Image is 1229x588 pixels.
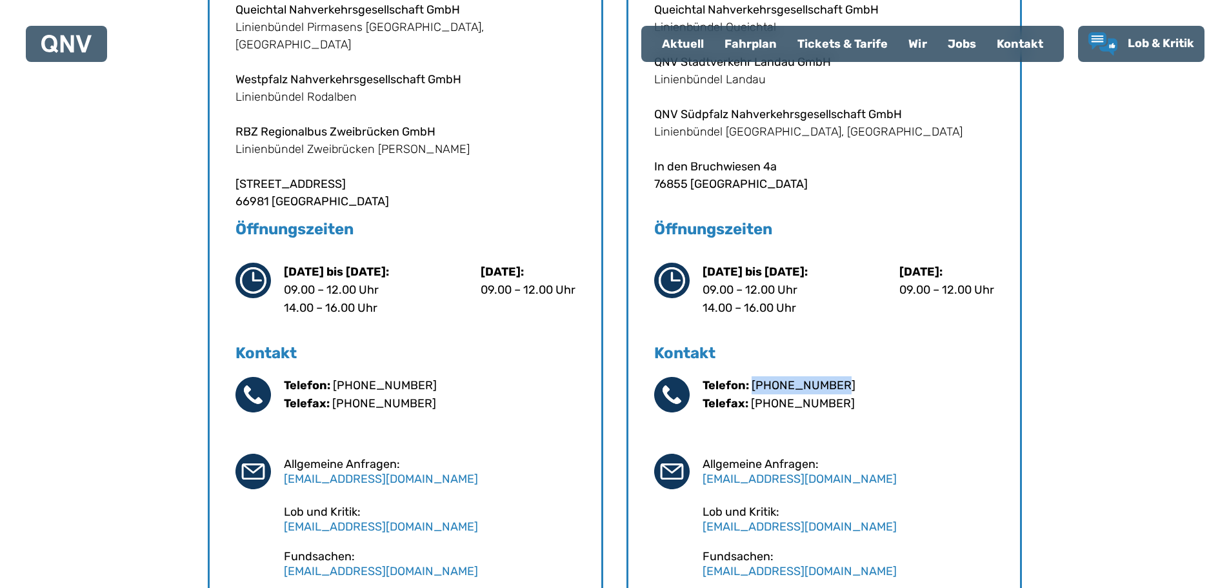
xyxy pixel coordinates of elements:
[333,378,437,392] a: [PHONE_NUMBER]
[654,54,994,71] p: QNV Stadtverkehr Landau GmbH
[284,281,389,317] p: 09.00 – 12.00 Uhr 14.00 – 16.00 Uhr
[752,378,855,392] a: [PHONE_NUMBER]
[714,27,787,61] a: Fahrplan
[898,27,937,61] a: Wir
[235,88,575,106] p: Linienbündel Rodalben
[703,549,994,578] div: Fundsachen:
[654,343,994,363] h5: Kontakt
[986,27,1054,61] a: Kontakt
[654,71,994,88] p: Linienbündel Landau
[703,505,994,534] div: Lob und Kritik:
[703,396,748,411] b: Telefax:
[284,457,575,486] div: Allgemeine Anfragen:
[703,263,808,281] p: [DATE] bis [DATE]:
[235,71,575,88] p: Westpfalz Nahverkehrsgesellschaft GmbH
[654,1,994,19] p: Queichtal Nahverkehrsgesellschaft GmbH
[751,396,855,411] a: [PHONE_NUMBER]
[481,281,575,299] p: 09.00 – 12.00 Uhr
[1088,32,1194,56] a: Lob & Kritik
[235,1,575,19] p: Queichtal Nahverkehrsgesellschaft GmbH
[899,263,994,281] p: [DATE]:
[703,378,749,392] b: Telefon:
[654,219,994,239] h5: Öffnungszeiten
[284,549,575,578] div: Fundsachen:
[235,219,575,239] h5: Öffnungszeiten
[654,19,994,36] p: Linienbündel Queichtal
[652,27,714,61] a: Aktuell
[41,31,92,57] a: QNV Logo
[235,123,575,141] p: RBZ Regionalbus Zweibrücken GmbH
[284,396,330,411] b: Telefax:
[284,505,575,534] div: Lob und Kritik:
[41,35,92,53] img: QNV Logo
[235,141,575,158] p: Linienbündel Zweibrücken [PERSON_NAME]
[235,176,575,210] p: [STREET_ADDRESS] 66981 [GEOGRAPHIC_DATA]
[235,19,575,54] p: Linienbündel Pirmasens [GEOGRAPHIC_DATA], [GEOGRAPHIC_DATA]
[654,106,994,123] p: QNV Südpfalz Nahverkehrsgesellschaft GmbH
[1128,36,1194,50] span: Lob & Kritik
[703,564,897,578] a: [EMAIL_ADDRESS][DOMAIN_NAME]
[481,263,575,281] p: [DATE]:
[235,343,575,363] h5: Kontakt
[332,396,436,411] a: [PHONE_NUMBER]
[284,378,330,392] b: Telefon:
[899,281,994,299] p: 09.00 – 12.00 Uhr
[284,520,478,534] a: [EMAIL_ADDRESS][DOMAIN_NAME]
[703,472,897,486] a: [EMAIL_ADDRESS][DOMAIN_NAME]
[703,457,994,486] div: Allgemeine Anfragen:
[937,27,986,61] a: Jobs
[284,564,478,578] a: [EMAIL_ADDRESS][DOMAIN_NAME]
[654,123,994,141] p: Linienbündel [GEOGRAPHIC_DATA], [GEOGRAPHIC_DATA]
[703,281,808,317] p: 09.00 – 12.00 Uhr 14.00 – 16.00 Uhr
[284,263,389,281] p: [DATE] bis [DATE]:
[787,27,898,61] a: Tickets & Tarife
[284,472,478,486] a: [EMAIL_ADDRESS][DOMAIN_NAME]
[654,158,994,193] p: In den Bruchwiesen 4a 76855 [GEOGRAPHIC_DATA]
[703,520,897,534] a: [EMAIL_ADDRESS][DOMAIN_NAME]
